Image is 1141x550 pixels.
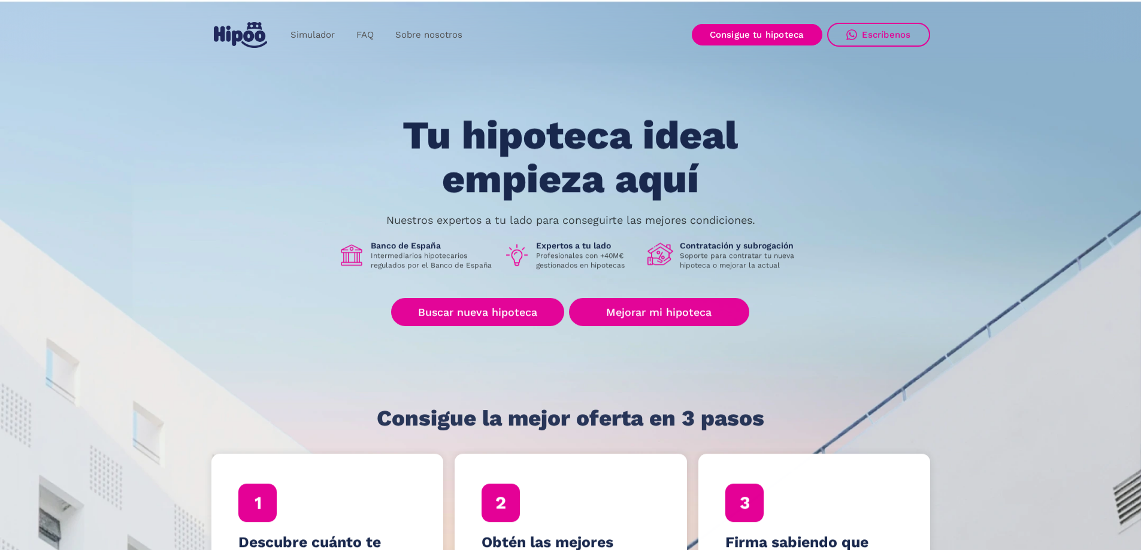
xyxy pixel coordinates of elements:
[391,298,564,326] a: Buscar nueva hipoteca
[346,23,385,47] a: FAQ
[536,251,638,271] p: Profesionales con +40M€ gestionados en hipotecas
[569,298,749,326] a: Mejorar mi hipoteca
[385,23,473,47] a: Sobre nosotros
[827,23,930,47] a: Escríbenos
[680,251,803,271] p: Soporte para contratar tu nueva hipoteca o mejorar la actual
[536,241,638,251] h1: Expertos a tu lado
[371,251,494,271] p: Intermediarios hipotecarios regulados por el Banco de España
[386,215,755,225] p: Nuestros expertos a tu lado para conseguirte las mejores condiciones.
[692,24,822,45] a: Consigue tu hipoteca
[680,241,803,251] h1: Contratación y subrogación
[377,406,764,430] h1: Consigue la mejor oferta en 3 pasos
[371,241,494,251] h1: Banco de España
[211,17,270,53] a: home
[343,114,797,201] h1: Tu hipoteca ideal empieza aquí
[280,23,346,47] a: Simulador
[862,29,911,40] div: Escríbenos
